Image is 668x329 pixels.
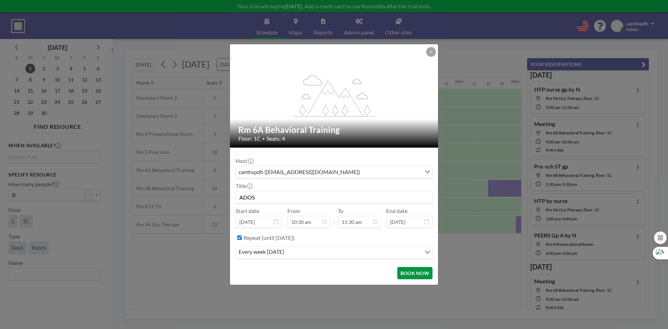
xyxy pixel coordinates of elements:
[262,136,265,141] span: •
[386,207,407,214] label: End date
[236,207,259,214] label: Start date
[293,75,375,116] g: flex-grow: 1.2;
[338,207,343,214] label: To
[238,125,430,135] h2: Rm 6A Behavioral Training
[236,166,432,178] div: Search for option
[237,248,286,257] span: every week [DATE]
[238,135,261,142] span: Floor: 1C
[236,182,252,189] label: Title
[236,246,432,258] div: Search for option
[267,135,285,142] span: Seats: 4
[286,248,421,257] input: Search for option
[244,234,295,241] label: Repeat (until [DATE])
[237,167,361,177] span: camhspdh ([EMAIL_ADDRESS][DOMAIN_NAME])
[397,267,432,279] button: BOOK NOW
[287,207,300,214] label: From
[236,157,253,164] label: Host
[333,210,335,225] span: -
[362,167,421,177] input: Search for option
[236,191,432,203] input: camhspdh's reservation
